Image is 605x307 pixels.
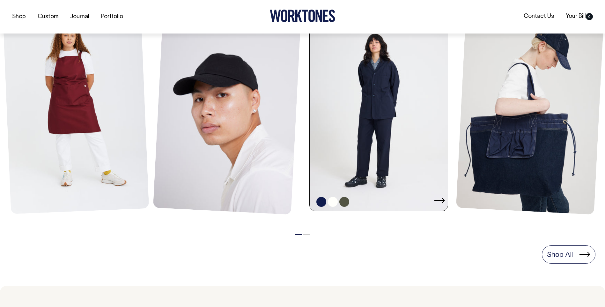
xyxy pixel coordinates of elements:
[68,11,92,22] a: Journal
[563,11,595,22] a: Your Bill0
[586,13,593,20] span: 0
[10,11,28,22] a: Shop
[35,11,61,22] a: Custom
[3,1,149,214] img: Mo Apron
[456,0,604,214] img: Store Bag
[521,11,557,22] a: Contact Us
[153,0,301,214] img: Blank Dad Cap
[295,234,302,235] button: 1 of 2
[99,11,126,22] a: Portfolio
[303,234,310,235] button: 2 of 2
[542,245,595,263] a: Shop All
